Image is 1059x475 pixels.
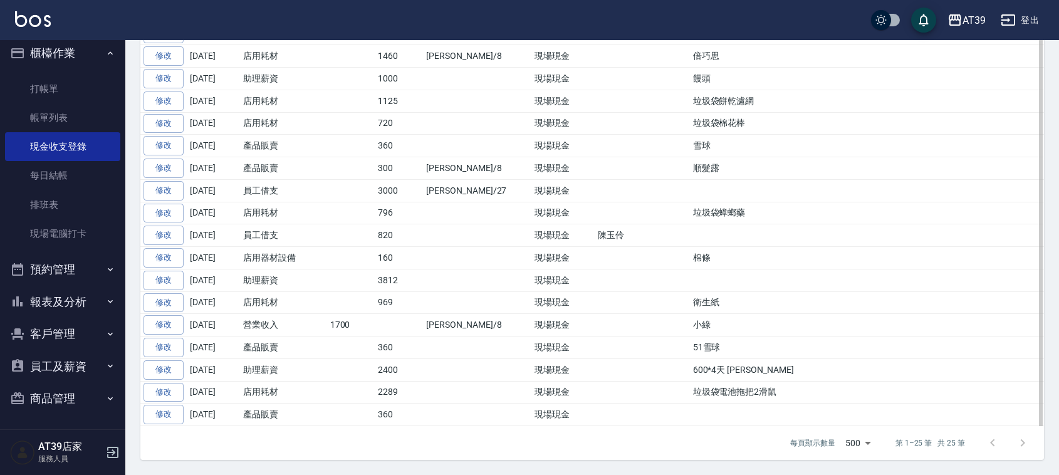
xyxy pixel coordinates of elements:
td: [DATE] [187,90,240,112]
td: 360 [375,337,423,359]
td: 衛生紙 [690,291,1044,314]
td: 產品販賣 [240,157,327,180]
img: Person [10,440,35,465]
td: [DATE] [187,337,240,359]
td: 600*4天 [PERSON_NAME] [690,358,1044,381]
td: 現場現金 [531,337,595,359]
td: [DATE] [187,112,240,135]
button: save [911,8,936,33]
td: [DATE] [187,135,240,157]
td: 產品販賣 [240,404,327,426]
td: 垃圾袋蟑螂藥 [690,202,1044,224]
td: [PERSON_NAME]/8 [423,314,531,337]
td: [DATE] [187,45,240,68]
p: 第 1–25 筆 共 25 筆 [895,437,965,449]
td: 倍巧思 [690,45,1044,68]
td: [PERSON_NAME]/27 [423,179,531,202]
td: 969 [375,291,423,314]
td: 助理薪資 [240,68,327,90]
td: 1700 [327,314,375,337]
td: 現場現金 [531,404,595,426]
td: 店用耗材 [240,90,327,112]
td: 現場現金 [531,247,595,269]
button: 登出 [996,9,1044,32]
td: 店用耗材 [240,112,327,135]
a: 修改 [143,181,184,201]
td: [DATE] [187,68,240,90]
td: 現場現金 [531,157,595,180]
a: 修改 [143,271,184,290]
td: 順髮露 [690,157,1044,180]
div: 500 [840,426,875,460]
td: 360 [375,404,423,426]
td: [DATE] [187,291,240,314]
td: 垃圾袋電池拖把2滑鼠 [690,381,1044,404]
td: [PERSON_NAME]/8 [423,45,531,68]
td: 產品販賣 [240,337,327,359]
div: AT39 [962,13,986,28]
td: 店用耗材 [240,291,327,314]
td: 3000 [375,179,423,202]
a: 排班表 [5,191,120,219]
a: 修改 [143,338,184,357]
td: 現場現金 [531,269,595,291]
td: 1125 [375,90,423,112]
td: [DATE] [187,404,240,426]
a: 修改 [143,315,184,335]
button: AT39 [942,8,991,33]
td: [DATE] [187,269,240,291]
a: 修改 [143,69,184,88]
td: [DATE] [187,381,240,404]
td: 300 [375,157,423,180]
td: 現場現金 [531,381,595,404]
td: 現場現金 [531,291,595,314]
a: 修改 [143,383,184,402]
td: 小綠 [690,314,1044,337]
td: 店用耗材 [240,381,327,404]
a: 現場電腦打卡 [5,219,120,248]
td: 現場現金 [531,135,595,157]
td: [DATE] [187,314,240,337]
td: 820 [375,224,423,247]
a: 修改 [143,159,184,178]
a: 修改 [143,46,184,66]
td: 店用器材設備 [240,247,327,269]
button: 櫃檯作業 [5,37,120,70]
button: 員工及薪資 [5,350,120,383]
a: 修改 [143,405,184,424]
td: 796 [375,202,423,224]
td: 垃圾袋棉花棒 [690,112,1044,135]
td: 720 [375,112,423,135]
td: 陳玉伶 [595,224,689,247]
td: 現場現金 [531,45,595,68]
td: 員工借支 [240,224,327,247]
td: 現場現金 [531,314,595,337]
p: 服務人員 [38,453,102,464]
td: 現場現金 [531,358,595,381]
a: 修改 [143,136,184,155]
a: 每日結帳 [5,161,120,190]
td: [DATE] [187,358,240,381]
td: 店用耗材 [240,45,327,68]
a: 修改 [143,114,184,133]
a: 修改 [143,91,184,111]
td: 160 [375,247,423,269]
button: 預約管理 [5,253,120,286]
td: 助理薪資 [240,269,327,291]
a: 現金收支登錄 [5,132,120,161]
td: 現場現金 [531,112,595,135]
img: Logo [15,11,51,27]
td: 店用耗材 [240,202,327,224]
td: [PERSON_NAME]/8 [423,157,531,180]
td: 現場現金 [531,68,595,90]
td: 饅頭 [690,68,1044,90]
td: 產品販賣 [240,135,327,157]
button: 商品管理 [5,382,120,415]
a: 修改 [143,248,184,268]
td: [DATE] [187,247,240,269]
td: 現場現金 [531,202,595,224]
a: 修改 [143,293,184,313]
a: 修改 [143,360,184,380]
td: 51雪球 [690,337,1044,359]
td: 營業收入 [240,314,327,337]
